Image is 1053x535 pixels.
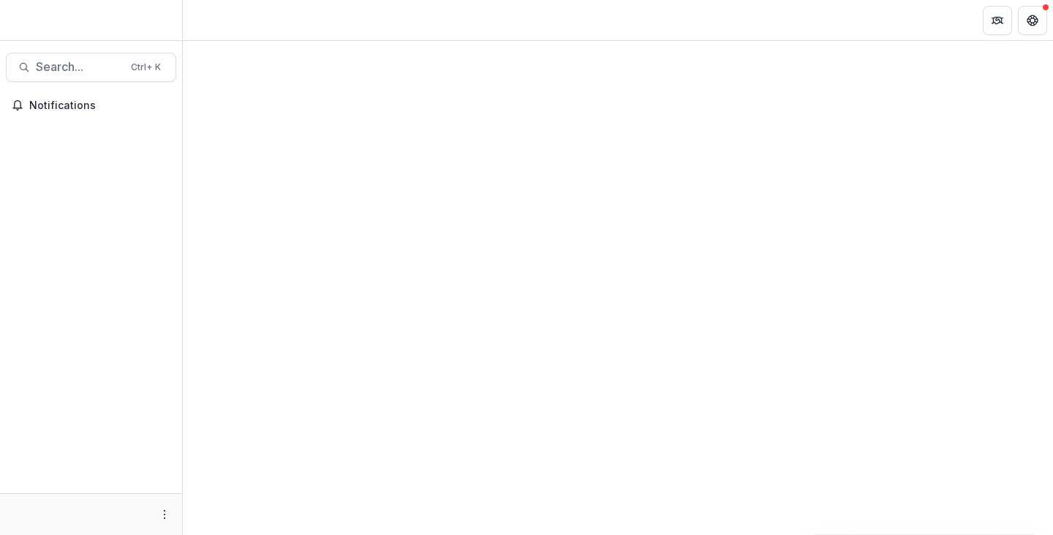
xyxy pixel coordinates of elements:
[6,94,176,117] button: Notifications
[128,59,164,75] div: Ctrl + K
[983,6,1012,35] button: Partners
[1018,6,1047,35] button: Get Help
[29,100,170,112] span: Notifications
[36,60,122,74] span: Search...
[156,506,173,523] button: More
[189,10,251,31] nav: breadcrumb
[6,53,176,82] button: Search...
